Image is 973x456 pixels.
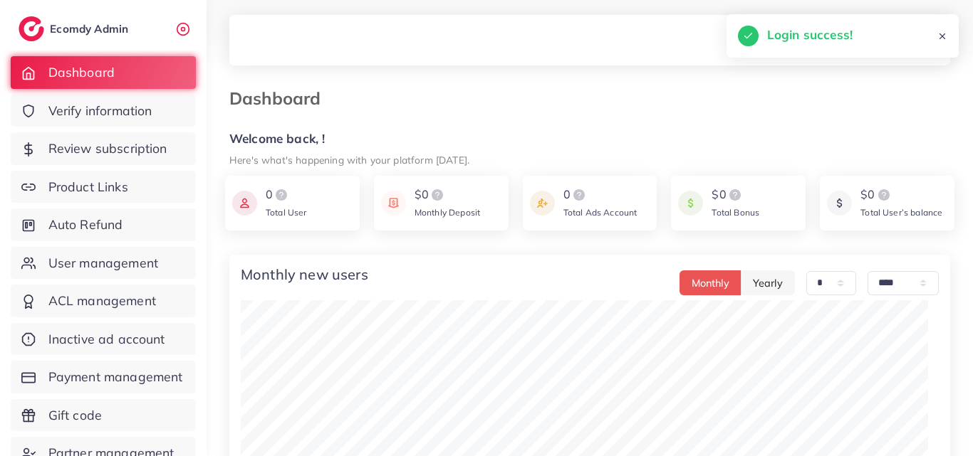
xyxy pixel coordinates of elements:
[266,207,307,218] span: Total User
[827,186,852,220] img: icon payment
[11,285,196,317] a: ACL management
[50,22,132,36] h2: Ecomdy Admin
[571,186,588,203] img: logo
[229,154,469,166] small: Here's what's happening with your platform [DATE].
[429,186,446,203] img: logo
[381,186,406,220] img: icon payment
[415,207,480,218] span: Monthly Deposit
[11,208,196,241] a: Auto Refund
[229,132,950,147] h5: Welcome back, !
[11,132,196,165] a: Review subscription
[48,406,102,425] span: Gift code
[48,63,115,82] span: Dashboard
[48,102,152,120] span: Verify information
[11,361,196,393] a: Payment management
[860,207,942,218] span: Total User’s balance
[530,186,555,220] img: icon payment
[11,247,196,280] a: User management
[678,186,703,220] img: icon payment
[741,270,795,295] button: Yearly
[48,254,158,272] span: User management
[266,186,307,203] div: 0
[712,186,759,203] div: $0
[48,139,167,158] span: Review subscription
[875,186,893,203] img: logo
[229,88,332,109] h3: Dashboard
[712,207,759,218] span: Total Bonus
[232,186,257,220] img: icon payment
[48,368,183,386] span: Payment management
[11,171,196,203] a: Product Links
[767,26,853,44] h5: Login success!
[48,292,156,310] span: ACL management
[727,186,744,203] img: logo
[241,266,368,283] h4: Monthly new users
[19,16,44,41] img: logo
[563,207,638,218] span: Total Ads Account
[19,16,132,41] a: logoEcomdy Admin
[48,178,128,196] span: Product Links
[273,186,290,203] img: logo
[11,399,196,432] a: Gift code
[48,330,165,349] span: Inactive ad account
[563,186,638,203] div: 0
[860,186,942,203] div: $0
[680,270,742,295] button: Monthly
[415,186,480,203] div: $0
[11,56,196,89] a: Dashboard
[48,216,123,234] span: Auto Refund
[11,95,196,127] a: Verify information
[11,323,196,356] a: Inactive ad account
